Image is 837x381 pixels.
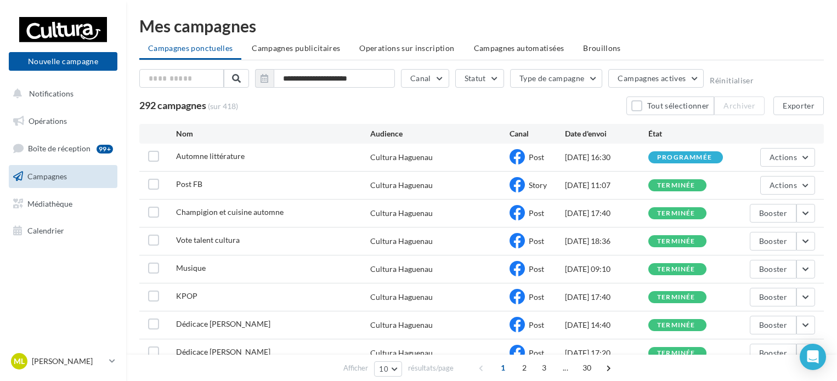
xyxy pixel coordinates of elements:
[7,137,120,160] a: Boîte de réception99+
[374,361,402,377] button: 10
[800,344,826,370] div: Open Intercom Messenger
[7,192,120,215] a: Médiathèque
[494,359,512,377] span: 1
[657,266,695,273] div: terminée
[565,208,648,219] div: [DATE] 17:40
[565,180,648,191] div: [DATE] 11:07
[529,348,544,357] span: Post
[657,322,695,329] div: terminée
[370,320,433,331] div: Cultura Haguenau
[657,238,695,245] div: terminée
[370,348,433,359] div: Cultura Haguenau
[139,18,824,34] div: Mes campagnes
[176,263,206,272] span: Musique
[370,236,433,247] div: Cultura Haguenau
[408,363,454,373] span: résultats/page
[529,152,544,162] span: Post
[648,128,732,139] div: État
[29,116,67,126] span: Opérations
[565,264,648,275] div: [DATE] 09:10
[370,180,433,191] div: Cultura Haguenau
[27,198,72,208] span: Médiathèque
[529,208,544,218] span: Post
[565,320,648,331] div: [DATE] 14:40
[657,350,695,357] div: terminée
[208,101,238,112] span: (sur 418)
[529,180,547,190] span: Story
[565,152,648,163] div: [DATE] 16:30
[9,351,117,372] a: ML [PERSON_NAME]
[379,365,388,373] span: 10
[510,128,565,139] div: Canal
[714,96,765,115] button: Archiver
[7,219,120,242] a: Calendrier
[750,288,796,306] button: Booster
[750,232,796,251] button: Booster
[401,69,449,88] button: Canal
[27,172,67,181] span: Campagnes
[7,110,120,133] a: Opérations
[657,210,695,217] div: terminée
[176,291,197,300] span: KPOP
[474,43,564,53] span: Campagnes automatisées
[750,316,796,334] button: Booster
[618,73,686,83] span: Campagnes actives
[516,359,533,377] span: 2
[29,89,73,98] span: Notifications
[139,99,206,111] span: 292 campagnes
[370,264,433,275] div: Cultura Haguenau
[770,180,797,190] span: Actions
[343,363,368,373] span: Afficher
[750,260,796,278] button: Booster
[7,82,115,105] button: Notifications
[370,208,433,219] div: Cultura Haguenau
[657,294,695,301] div: terminée
[529,320,544,329] span: Post
[657,182,695,189] div: terminée
[750,204,796,223] button: Booster
[27,226,64,235] span: Calendrier
[359,43,454,53] span: Operations sur inscription
[657,154,712,161] div: programmée
[529,236,544,246] span: Post
[565,348,648,359] div: [DATE] 17:20
[370,152,433,163] div: Cultura Haguenau
[176,128,371,139] div: Nom
[176,347,270,356] span: Dédicace marie Bertrand
[176,319,270,328] span: Dédicace Martie Bertrand
[14,356,25,367] span: ML
[565,236,648,247] div: [DATE] 18:36
[370,128,509,139] div: Audience
[252,43,340,53] span: Campagnes publicitaires
[760,148,815,167] button: Actions
[565,292,648,303] div: [DATE] 17:40
[750,344,796,362] button: Booster
[557,359,574,377] span: ...
[176,151,245,161] span: Automne littérature
[770,152,797,162] span: Actions
[176,207,284,217] span: Champigion et cuisine automne
[529,292,544,302] span: Post
[510,69,603,88] button: Type de campagne
[9,52,117,71] button: Nouvelle campagne
[710,76,754,85] button: Réinitialiser
[626,96,714,115] button: Tout sélectionner
[565,128,648,139] div: Date d'envoi
[176,235,240,244] span: Vote talent cultura
[455,69,504,88] button: Statut
[176,179,202,189] span: Post FB
[529,264,544,274] span: Post
[760,176,815,195] button: Actions
[583,43,621,53] span: Brouillons
[578,359,596,377] span: 30
[32,356,105,367] p: [PERSON_NAME]
[7,165,120,188] a: Campagnes
[773,96,824,115] button: Exporter
[97,145,113,153] div: 99+
[608,69,704,88] button: Campagnes actives
[535,359,553,377] span: 3
[28,144,91,153] span: Boîte de réception
[370,292,433,303] div: Cultura Haguenau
